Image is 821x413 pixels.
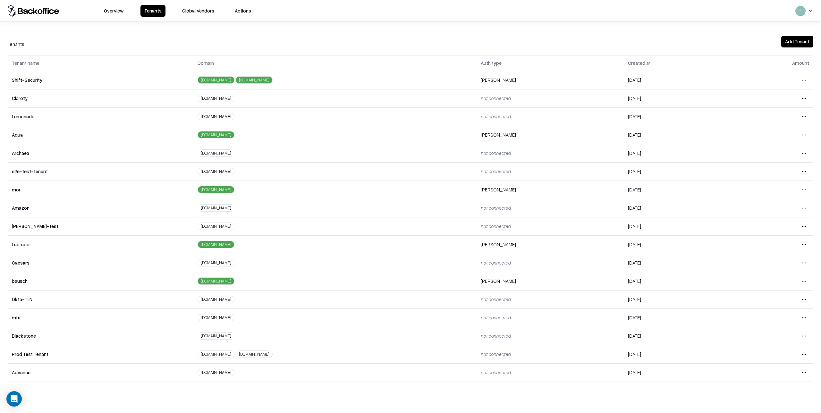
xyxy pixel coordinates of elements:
span: not connected [481,369,511,375]
td: [DATE] [624,308,728,327]
td: Caesars [8,254,194,272]
div: [DOMAIN_NAME] [198,277,234,285]
div: [DOMAIN_NAME] [198,314,234,321]
td: [DATE] [624,254,728,272]
span: not connected [481,95,511,101]
td: mor [8,181,194,199]
button: Global Vendors [178,5,218,17]
td: Lemonade [8,107,194,126]
span: not connected [481,296,511,302]
td: [DATE] [624,272,728,290]
td: [PERSON_NAME]-test [8,217,194,235]
th: Tenant name [8,55,194,71]
button: Actions [231,5,255,17]
td: [DATE] [624,181,728,199]
button: Tenants [140,5,165,17]
div: Tenants [8,40,24,47]
th: Created at [624,55,728,71]
td: Prod Test Tenant [8,345,194,363]
span: not connected [481,168,511,174]
td: Advance [8,363,194,382]
td: [DATE] [624,71,728,89]
span: not connected [481,150,511,156]
td: [DATE] [624,126,728,144]
div: [DOMAIN_NAME] [198,149,234,157]
div: [DOMAIN_NAME] [236,350,273,358]
td: Okta- TIN [8,290,194,308]
div: [DOMAIN_NAME] [198,204,234,212]
div: [DOMAIN_NAME] [198,168,234,175]
span: [PERSON_NAME] [481,77,516,83]
div: [DOMAIN_NAME] [198,113,234,120]
span: [PERSON_NAME] [481,278,516,284]
div: [DOMAIN_NAME] [198,332,234,340]
td: bausch [8,272,194,290]
td: Aqua [8,126,194,144]
td: [DATE] [624,327,728,345]
td: [DATE] [624,363,728,382]
td: [DATE] [624,162,728,181]
div: [DOMAIN_NAME] [198,350,234,358]
td: mfa [8,308,194,327]
th: Domain [194,55,477,71]
div: [DOMAIN_NAME] [198,369,234,376]
td: e2e-test-tenant [8,162,194,181]
span: not connected [481,315,511,320]
div: [DOMAIN_NAME] [198,296,234,303]
div: [DOMAIN_NAME] [198,223,234,230]
td: [DATE] [624,89,728,107]
span: [PERSON_NAME] [481,241,516,247]
td: Shift-Security [8,71,194,89]
td: [DATE] [624,290,728,308]
td: [DATE] [624,144,728,162]
td: [DATE] [624,107,728,126]
span: [PERSON_NAME] [481,187,516,192]
div: [DOMAIN_NAME] [198,95,234,102]
div: [DOMAIN_NAME] [198,76,234,84]
td: Labrador [8,235,194,254]
div: [DOMAIN_NAME] [236,76,273,84]
button: Add Tenant [781,36,813,47]
td: Claroty [8,89,194,107]
span: [PERSON_NAME] [481,132,516,138]
th: Auth type [477,55,624,71]
button: Overview [100,5,128,17]
div: [DOMAIN_NAME] [198,131,234,139]
td: [DATE] [624,235,728,254]
td: Archaea [8,144,194,162]
span: not connected [481,114,511,119]
div: [DOMAIN_NAME] [198,241,234,248]
span: not connected [481,223,511,229]
div: Open Intercom Messenger [6,391,22,407]
span: not connected [481,351,511,357]
td: [DATE] [624,199,728,217]
td: [DATE] [624,345,728,363]
span: not connected [481,260,511,265]
div: [DOMAIN_NAME] [198,259,234,266]
td: [DATE] [624,217,728,235]
th: Amount [728,55,813,71]
span: not connected [481,205,511,211]
td: Amazon [8,199,194,217]
td: Blackstone [8,327,194,345]
span: not connected [481,333,511,339]
div: [DOMAIN_NAME] [198,186,234,193]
